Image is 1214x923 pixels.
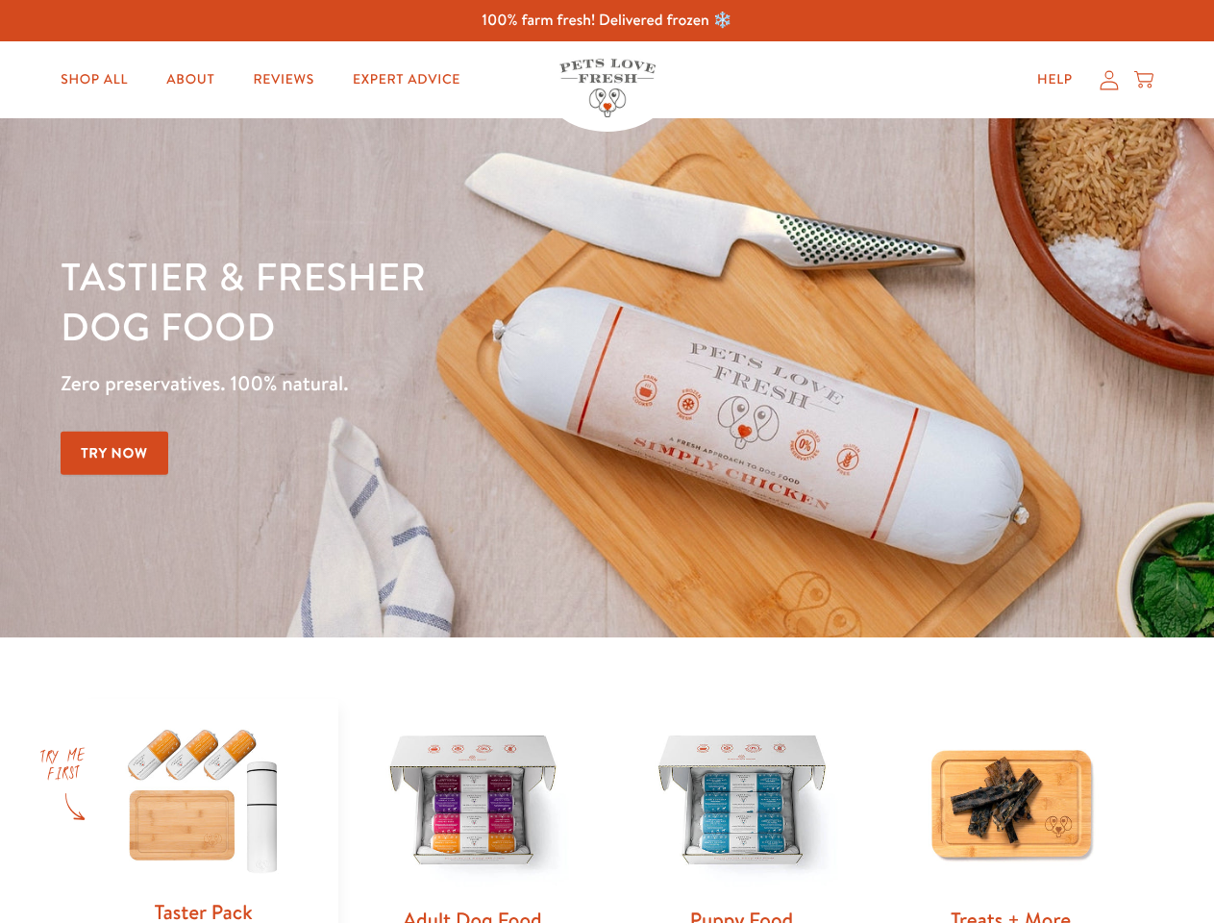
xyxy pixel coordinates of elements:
a: About [151,61,230,99]
a: Expert Advice [337,61,476,99]
a: Help [1022,61,1088,99]
h1: Tastier & fresher dog food [61,251,789,351]
p: Zero preservatives. 100% natural. [61,366,789,401]
a: Shop All [45,61,143,99]
a: Reviews [237,61,329,99]
img: Pets Love Fresh [559,59,656,117]
a: Try Now [61,432,168,475]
